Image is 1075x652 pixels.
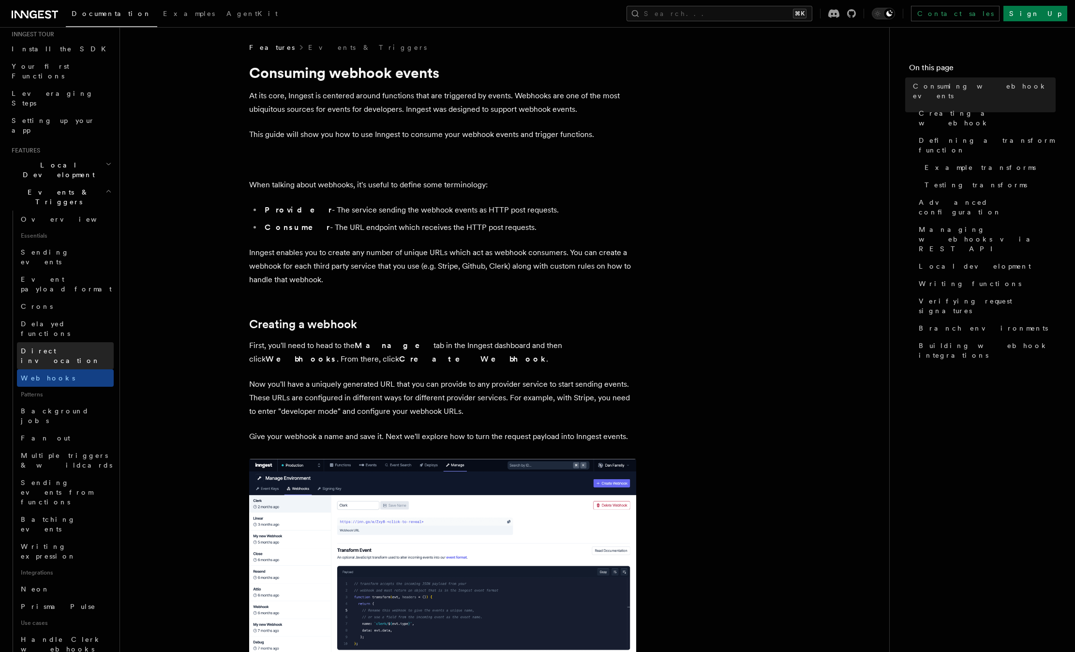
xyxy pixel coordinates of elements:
[21,215,120,223] span: Overview
[872,8,895,19] button: Toggle dark mode
[921,159,1056,176] a: Example transforms
[8,156,114,183] button: Local Development
[915,292,1056,319] a: Verifying request signatures
[915,337,1056,364] a: Building webhook integrations
[355,341,433,350] strong: Manage
[249,246,636,287] p: Inngest enables you to create any number of unique URLs which act as webhook consumers. You can c...
[21,248,69,266] span: Sending events
[66,3,157,27] a: Documentation
[249,318,357,331] a: Creating a webhook
[919,323,1048,333] span: Branch environments
[17,211,114,228] a: Overview
[919,296,1056,316] span: Verifying request signatures
[919,197,1056,217] span: Advanced configuration
[265,205,332,214] strong: Provider
[265,223,330,232] strong: Consumer
[909,77,1056,105] a: Consuming webhook events
[21,452,112,469] span: Multiple triggers & wildcards
[17,474,114,511] a: Sending events from functions
[21,320,70,337] span: Delayed functions
[249,89,636,116] p: At its core, Inngest is centered around functions that are triggered by events. Webhooks are one ...
[17,243,114,271] a: Sending events
[17,447,114,474] a: Multiple triggers & wildcards
[915,275,1056,292] a: Writing functions
[17,615,114,631] span: Use cases
[919,225,1056,254] span: Managing webhooks via REST API
[911,6,1000,21] a: Contact sales
[21,303,53,310] span: Crons
[8,147,40,154] span: Features
[909,62,1056,77] h4: On this page
[249,128,636,141] p: This guide will show you how to use Inngest to consume your webhook events and trigger functions.
[8,187,105,207] span: Events & Triggers
[8,30,54,38] span: Inngest tour
[12,62,69,80] span: Your first Functions
[163,10,215,17] span: Examples
[266,354,337,364] strong: Webhooks
[1003,6,1067,21] a: Sign Up
[399,354,546,364] strong: Create Webhook
[21,434,70,442] span: Fan out
[17,511,114,538] a: Batching events
[12,90,93,107] span: Leveraging Steps
[17,298,114,315] a: Crons
[21,407,89,425] span: Background jobs
[17,369,114,387] a: Webhooks
[913,81,1056,101] span: Consuming webhook events
[17,402,114,429] a: Background jobs
[8,160,105,180] span: Local Development
[17,271,114,298] a: Event payload format
[8,112,114,139] a: Setting up your app
[249,339,636,366] p: First, you'll need to head to the tab in the Inngest dashboard and then click . From there, click .
[8,40,114,58] a: Install the SDK
[793,9,806,18] kbd: ⌘K
[915,132,1056,159] a: Defining a transform function
[17,538,114,565] a: Writing expression
[919,279,1021,288] span: Writing functions
[925,163,1036,172] span: Example transforms
[21,374,75,382] span: Webhooks
[17,342,114,369] a: Direct invocation
[627,6,812,21] button: Search...⌘K
[21,585,50,593] span: Neon
[919,136,1056,155] span: Defining a transform function
[17,565,114,580] span: Integrations
[249,378,636,418] p: Now you'll have a uniquely generated URL that you can provide to any provider service to start se...
[921,176,1056,194] a: Testing transforms
[21,275,112,293] span: Event payload format
[157,3,221,26] a: Examples
[249,43,295,52] span: Features
[8,58,114,85] a: Your first Functions
[12,117,95,134] span: Setting up your app
[17,429,114,447] a: Fan out
[17,598,114,615] a: Prisma Pulse
[308,43,427,52] a: Events & Triggers
[21,543,76,560] span: Writing expression
[919,341,1056,360] span: Building webhook integrations
[249,178,636,192] p: When talking about webhooks, it's useful to define some terminology:
[72,10,151,17] span: Documentation
[262,221,636,234] li: - The URL endpoint which receives the HTTP post requests.
[915,105,1056,132] a: Creating a webhook
[21,347,100,364] span: Direct invocation
[226,10,278,17] span: AgentKit
[17,228,114,243] span: Essentials
[919,108,1056,128] span: Creating a webhook
[249,430,636,443] p: Give your webhook a name and save it. Next we'll explore how to turn the request payload into Inn...
[17,315,114,342] a: Delayed functions
[8,183,114,211] button: Events & Triggers
[915,221,1056,258] a: Managing webhooks via REST API
[915,258,1056,275] a: Local development
[915,194,1056,221] a: Advanced configuration
[262,203,636,217] li: - The service sending the webhook events as HTTP post requests.
[221,3,284,26] a: AgentKit
[8,85,114,112] a: Leveraging Steps
[21,479,93,506] span: Sending events from functions
[17,580,114,598] a: Neon
[915,319,1056,337] a: Branch environments
[919,261,1031,271] span: Local development
[21,516,75,533] span: Batching events
[21,603,96,610] span: Prisma Pulse
[12,45,112,53] span: Install the SDK
[925,180,1027,190] span: Testing transforms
